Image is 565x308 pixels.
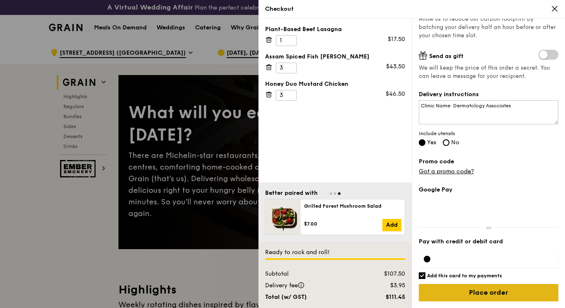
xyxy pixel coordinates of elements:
[265,53,405,61] div: Assam Spiced Fish [PERSON_NAME]
[419,64,558,80] span: We will keep the price of this order a secret. You can leave a message for your recipient.
[338,192,340,195] span: Go to slide 3
[265,248,405,257] div: Ready to rock and roll!
[360,281,410,290] div: $3.95
[419,284,558,301] input: Place order
[419,158,558,166] label: Promo code
[265,189,318,197] div: Better paired with
[419,130,558,137] span: Include utensils
[304,203,401,209] div: Grilled Forest Mushroom Salad
[419,168,474,175] a: Got a promo code?
[386,63,405,71] div: $43.50
[388,35,405,44] div: $17.50
[386,90,405,98] div: $46.50
[260,281,360,290] div: Delivery fee
[443,139,449,146] input: No
[427,139,436,146] span: Yes
[360,270,410,278] div: $107.50
[419,90,558,99] label: Delivery instructions
[360,293,410,301] div: $111.45
[427,272,502,279] h6: Add this card to my payments
[265,5,558,13] div: Checkout
[260,270,360,278] div: Subtotal
[419,186,558,194] label: Google Pay
[419,16,556,39] span: Allow us to reduce our carbon footprint by batching your delivery half an hour before or after yo...
[334,192,336,195] span: Go to slide 2
[429,53,464,60] span: Send as gift
[419,238,558,246] label: Pay with credit or debit card
[260,293,360,301] div: Total (w/ GST)
[419,272,425,279] input: Add this card to my payments
[419,199,558,217] iframe: Secure payment button frame
[451,139,459,146] span: No
[265,80,405,88] div: Honey Duo Mustard Chicken
[330,192,332,195] span: Go to slide 1
[265,25,405,34] div: Plant-Based Beef Lasagna
[304,221,382,227] div: $7.00
[419,139,425,146] input: Yes
[382,219,401,231] a: Add
[437,256,553,262] iframe: Secure card payment input frame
